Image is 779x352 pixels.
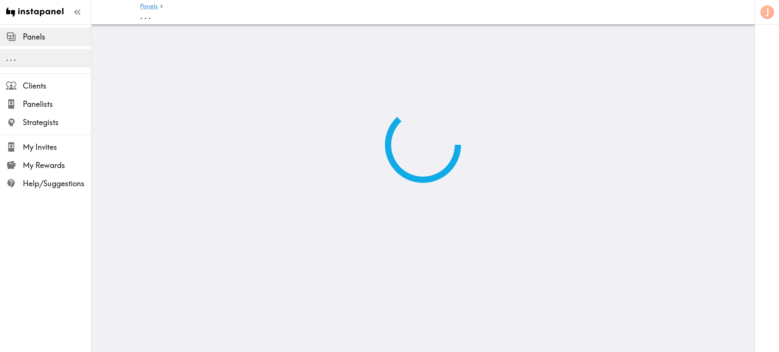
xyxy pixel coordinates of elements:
span: . [6,53,8,63]
span: Clients [23,81,91,91]
span: My Invites [23,142,91,152]
span: Strategists [23,117,91,128]
button: J [760,5,775,20]
span: Panels [23,32,91,42]
span: Panelists [23,99,91,109]
span: Help/Suggestions [23,178,91,189]
span: . [148,10,151,21]
span: My Rewards [23,160,91,171]
span: J [766,6,769,19]
span: . [144,10,147,21]
span: . [10,53,12,63]
a: Panels [140,3,158,10]
span: . [14,53,16,63]
span: . [140,10,143,21]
